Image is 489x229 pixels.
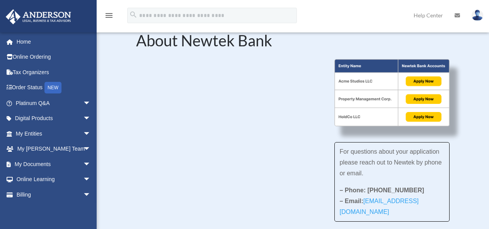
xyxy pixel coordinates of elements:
[5,141,102,157] a: My [PERSON_NAME] Teamarrow_drop_down
[5,202,102,218] a: Events Calendar
[3,9,73,24] img: Anderson Advisors Platinum Portal
[5,126,102,141] a: My Entitiesarrow_drop_down
[339,187,424,193] strong: – Phone: [PHONE_NUMBER]
[83,126,99,142] span: arrow_drop_down
[5,64,102,80] a: Tax Organizers
[5,95,102,111] a: Platinum Q&Aarrow_drop_down
[44,82,61,93] div: NEW
[334,59,450,126] img: About Partnership Graphic (3)
[339,198,419,215] strong: – Email:
[5,156,102,172] a: My Documentsarrow_drop_down
[5,34,102,49] a: Home
[339,198,419,219] a: [EMAIL_ADDRESS][DOMAIN_NAME]
[136,33,450,52] h2: About Newtek Bank
[5,111,102,126] a: Digital Productsarrow_drop_down
[5,80,102,96] a: Order StatusNEW
[83,95,99,111] span: arrow_drop_down
[104,14,114,20] a: menu
[104,11,114,20] i: menu
[472,10,483,21] img: User Pic
[5,187,102,202] a: Billingarrow_drop_down
[83,187,99,203] span: arrow_drop_down
[83,141,99,157] span: arrow_drop_down
[5,172,102,187] a: Online Learningarrow_drop_down
[136,59,317,161] iframe: NewtekOne and Newtek Bank's Partnership with Anderson Advisors
[129,10,138,19] i: search
[5,49,102,65] a: Online Ordering
[339,148,441,176] span: For questions about your application please reach out to Newtek by phone or email.
[83,172,99,188] span: arrow_drop_down
[83,156,99,172] span: arrow_drop_down
[83,111,99,127] span: arrow_drop_down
